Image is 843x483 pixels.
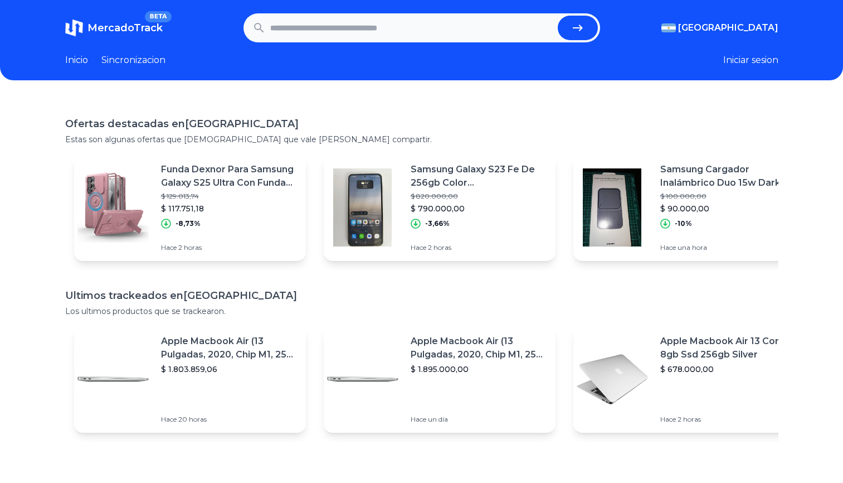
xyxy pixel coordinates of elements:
[161,192,297,201] p: $ 129.013,74
[176,219,201,228] p: -8,73%
[573,168,651,247] img: Featured image
[661,21,778,35] button: [GEOGRAPHIC_DATA]
[573,340,651,418] img: Featured image
[660,364,796,375] p: $ 678.000,00
[74,326,306,433] a: Featured imageApple Macbook Air (13 Pulgadas, 2020, Chip M1, 256 Gb De Ssd, 8 Gb De Ram) - Plata$...
[675,219,692,228] p: -10%
[324,168,402,247] img: Featured image
[161,415,297,424] p: Hace 20 horas
[65,54,88,67] a: Inicio
[411,335,547,361] p: Apple Macbook Air (13 Pulgadas, 2020, Chip M1, 256 Gb De Ssd, 8 Gb De Ram) - Plata
[161,243,297,252] p: Hace 2 horas
[74,168,152,247] img: Featured image
[660,203,796,214] p: $ 90.000,00
[411,203,547,214] p: $ 790.000,00
[65,19,163,37] a: MercadoTrackBETA
[161,203,297,214] p: $ 117.751,18
[87,22,163,34] span: MercadoTrack
[425,219,450,228] p: -3,66%
[101,54,165,67] a: Sincronizacion
[573,326,805,433] a: Featured imageApple Macbook Air 13 Core I5 8gb Ssd 256gb Silver$ 678.000,00Hace 2 horas
[65,306,778,317] p: Los ultimos productos que se trackearon.
[161,335,297,361] p: Apple Macbook Air (13 Pulgadas, 2020, Chip M1, 256 Gb De Ssd, 8 Gb De Ram) - Plata
[65,288,778,303] h1: Ultimos trackeados en [GEOGRAPHIC_DATA]
[74,340,152,418] img: Featured image
[65,19,83,37] img: MercadoTrack
[161,163,297,190] p: Funda Dexnor Para Samsung Galaxy S25 Ultra Con Funda De Cáma
[74,154,306,261] a: Featured imageFunda Dexnor Para Samsung Galaxy S25 Ultra Con Funda De Cáma$ 129.013,74$ 117.751,1...
[660,243,796,252] p: Hace una hora
[411,415,547,424] p: Hace un día
[411,364,547,375] p: $ 1.895.000,00
[411,192,547,201] p: $ 820.000,00
[145,11,171,22] span: BETA
[65,116,778,132] h1: Ofertas destacadas en [GEOGRAPHIC_DATA]
[660,163,796,190] p: Samsung Cargador Inalámbrico Duo 15w Dark Gray
[411,163,547,190] p: Samsung Galaxy S23 Fe De 256gb Color [PERSON_NAME] 8gb De Ram
[411,243,547,252] p: Hace 2 horas
[65,134,778,145] p: Estas son algunas ofertas que [DEMOGRAPHIC_DATA] que vale [PERSON_NAME] compartir.
[324,326,555,433] a: Featured imageApple Macbook Air (13 Pulgadas, 2020, Chip M1, 256 Gb De Ssd, 8 Gb De Ram) - Plata$...
[573,154,805,261] a: Featured imageSamsung Cargador Inalámbrico Duo 15w Dark Gray$ 100.000,00$ 90.000,00-10%Hace una hora
[661,23,676,32] img: Argentina
[324,154,555,261] a: Featured imageSamsung Galaxy S23 Fe De 256gb Color [PERSON_NAME] 8gb De Ram$ 820.000,00$ 790.000,...
[324,340,402,418] img: Featured image
[660,192,796,201] p: $ 100.000,00
[161,364,297,375] p: $ 1.803.859,06
[660,415,796,424] p: Hace 2 horas
[660,335,796,361] p: Apple Macbook Air 13 Core I5 8gb Ssd 256gb Silver
[723,54,778,67] button: Iniciar sesion
[678,21,778,35] span: [GEOGRAPHIC_DATA]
